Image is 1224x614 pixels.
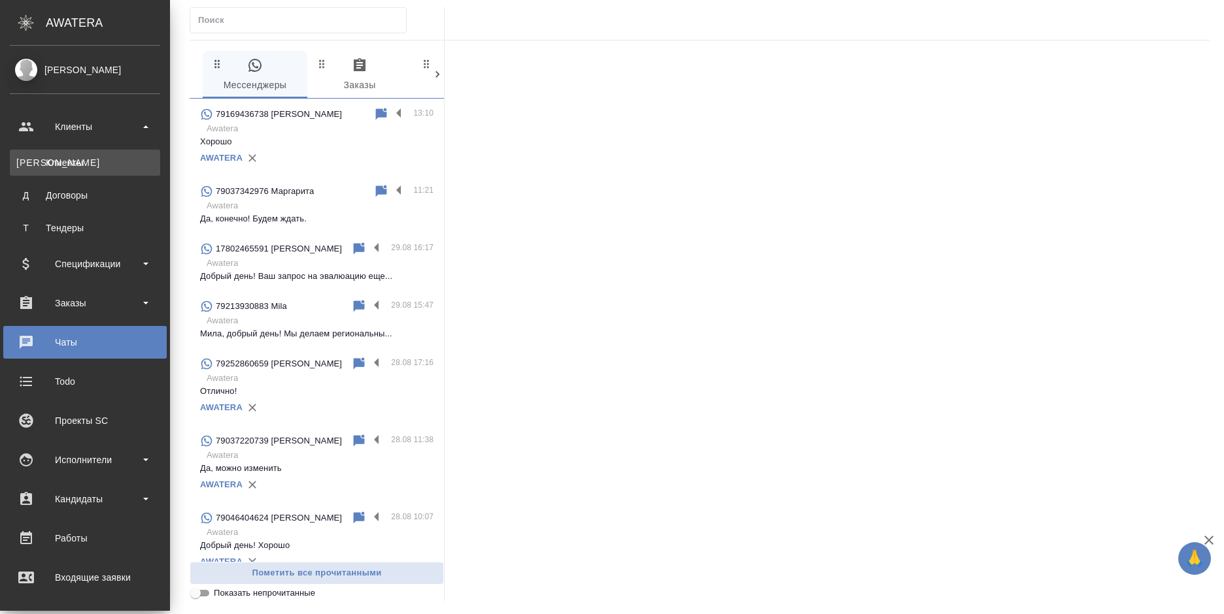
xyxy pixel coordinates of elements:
[197,566,437,581] span: Пометить все прочитанными
[200,212,433,225] p: Да, конечно! Будем ждать.
[391,299,433,312] p: 29.08 15:47
[1178,542,1211,575] button: 🙏
[200,327,433,340] p: Мила, добрый день! Мы делаем региональны...
[190,233,444,291] div: 17802465591 [PERSON_NAME]29.08 16:17AwateraДобрый день! Ваш запрос на эвалюацию еще...
[216,185,314,198] p: 79037342976 Маргарита
[190,425,444,502] div: 79037220739 [PERSON_NAME]28.08 11:38AwateraДа, можно изменитьAWATERA
[200,135,433,148] p: Хорошо
[200,479,243,489] a: AWATERA
[391,433,433,446] p: 28.08 11:38
[10,215,160,241] a: ТТендеры
[351,241,367,257] div: Пометить непрочитанным
[211,57,224,70] svg: Зажми и перетащи, чтобы поменять порядок вкладок
[243,475,262,494] button: Удалить привязку
[10,528,160,548] div: Работы
[243,552,262,572] button: Удалить привязку
[198,11,406,29] input: Поиск
[10,332,160,352] div: Чаты
[10,63,160,77] div: [PERSON_NAME]
[391,510,433,523] p: 28.08 10:07
[3,326,167,359] a: Чаты
[207,257,433,270] p: Awatera
[3,522,167,555] a: Работы
[243,398,262,417] button: Удалить привязку
[216,108,342,121] p: 79169436738 [PERSON_NAME]
[207,122,433,135] p: Awatera
[200,402,243,412] a: AWATERA
[16,189,154,202] div: Договоры
[16,221,154,234] div: Тендеры
[200,462,433,475] p: Да, можно изменить
[373,106,389,122] div: Пометить непрочитанным
[391,241,433,254] p: 29.08 16:17
[1183,545,1206,572] span: 🙏
[391,356,433,369] p: 28.08 17:16
[413,184,433,197] p: 11:21
[420,57,433,70] svg: Зажми и перетащи, чтобы поменять порядок вкладок
[10,117,160,137] div: Клиенты
[216,511,342,525] p: 79046404624 [PERSON_NAME]
[200,557,243,566] a: AWATERA
[3,404,167,437] a: Проекты SC
[207,449,433,462] p: Awatera
[200,385,433,398] p: Отлично!
[373,184,389,199] div: Пометить непрочитанным
[10,254,160,274] div: Спецификации
[10,489,160,509] div: Кандидаты
[10,568,160,587] div: Входящие заявки
[46,10,170,36] div: AWATERA
[200,153,243,163] a: AWATERA
[315,57,404,93] span: Заказы
[420,57,509,93] span: Спецификации
[10,372,160,391] div: Todo
[351,356,367,372] div: Пометить непрочитанным
[16,156,154,169] div: Клиенты
[351,299,367,314] div: Пометить непрочитанным
[207,314,433,327] p: Awatera
[413,106,433,120] p: 13:10
[316,57,328,70] svg: Зажми и перетащи, чтобы поменять порядок вкладок
[10,411,160,430] div: Проекты SC
[207,372,433,385] p: Awatera
[351,433,367,449] div: Пометить непрочитанным
[207,199,433,212] p: Awatera
[190,176,444,233] div: 79037342976 Маргарита11:21AwateraДа, конечно! Будем ждать.
[190,291,444,348] div: 79213930883 Mila29.08 15:47AwateraМила, добрый день! Мы делаем региональны...
[3,561,167,594] a: Входящие заявки
[216,357,342,370] p: 79252860659 [PERSON_NAME]
[216,434,342,447] p: 79037220739 [PERSON_NAME]
[10,293,160,313] div: Заказы
[243,148,262,168] button: Удалить привязку
[211,57,299,93] span: Мессенджеры
[190,348,444,425] div: 79252860659 [PERSON_NAME]28.08 17:16AwateraОтлично!AWATERA
[207,526,433,539] p: Awatera
[190,562,444,585] button: Пометить все прочитанными
[3,365,167,398] a: Todo
[10,150,160,176] a: [PERSON_NAME]Клиенты
[200,270,433,283] p: Добрый день! Ваш запрос на эвалюацию еще...
[216,242,342,255] p: 17802465591 [PERSON_NAME]
[351,510,367,526] div: Пометить непрочитанным
[216,300,287,313] p: 79213930883 Mila
[190,99,444,176] div: 79169436738 [PERSON_NAME]13:10AwateraХорошоAWATERA
[10,182,160,208] a: ДДоговоры
[200,539,433,552] p: Добрый день! Хорошо
[214,587,315,600] span: Показать непрочитанные
[190,502,444,579] div: 79046404624 [PERSON_NAME]28.08 10:07AwateraДобрый день! ХорошоAWATERA
[10,450,160,470] div: Исполнители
